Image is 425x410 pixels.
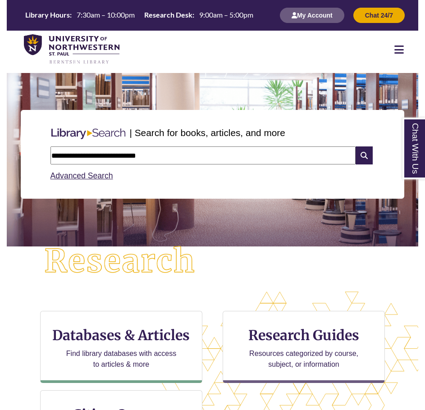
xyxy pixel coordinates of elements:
[353,11,405,19] a: Chat 24/7
[130,126,285,140] p: | Search for books, articles, and more
[280,8,344,23] button: My Account
[199,10,253,19] span: 9:00am – 5:00pm
[223,311,385,383] a: Research Guides Resources categorized by course, subject, or information
[48,327,195,344] h3: Databases & Articles
[63,348,180,370] p: Find library databases with access to articles & more
[356,146,373,164] i: Search
[22,10,73,20] th: Library Hours:
[230,327,377,344] h3: Research Guides
[141,10,196,20] th: Research Desk:
[47,125,130,143] img: Libary Search
[22,10,257,21] a: Hours Today
[280,11,344,19] a: My Account
[40,311,202,383] a: Databases & Articles Find library databases with access to articles & more
[27,229,213,294] img: Research
[77,10,135,19] span: 7:30am – 10:00pm
[24,34,119,64] img: UNWSP Library Logo
[245,348,363,370] p: Resources categorized by course, subject, or information
[353,8,405,23] button: Chat 24/7
[50,171,113,180] a: Advanced Search
[22,10,257,20] table: Hours Today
